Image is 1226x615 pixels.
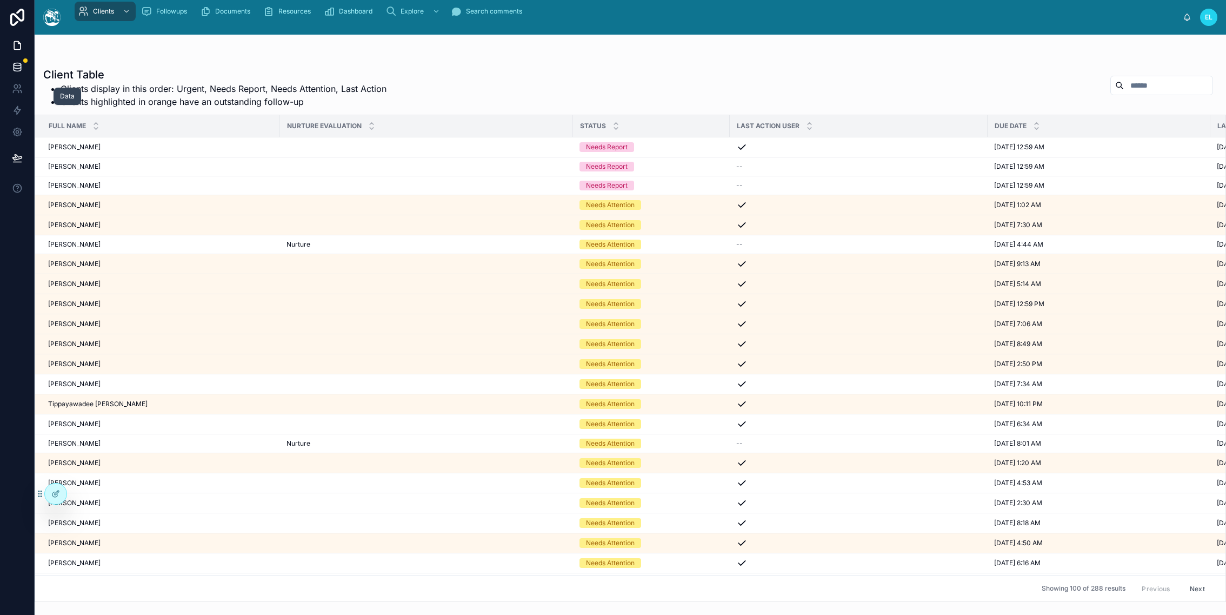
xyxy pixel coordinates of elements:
[278,7,311,16] span: Resources
[260,2,318,21] a: Resources
[579,558,723,568] a: Needs Attention
[994,280,1041,288] span: [DATE] 5:14 AM
[586,339,635,349] div: Needs Attention
[48,300,101,308] span: [PERSON_NAME]
[48,360,274,368] a: [PERSON_NAME]
[61,82,387,95] li: Clients display in this order: Urgent, Needs Report, Needs Attention, Last Action
[43,9,61,26] img: App logo
[579,200,723,210] a: Needs Attention
[579,458,723,468] a: Needs Attention
[579,240,723,249] a: Needs Attention
[586,478,635,488] div: Needs Attention
[48,400,274,408] a: Tippayawadee [PERSON_NAME]
[215,7,250,16] span: Documents
[48,320,101,328] span: [PERSON_NAME]
[48,559,274,567] a: [PERSON_NAME]
[48,340,274,348] a: [PERSON_NAME]
[586,359,635,369] div: Needs Attention
[48,320,274,328] a: [PERSON_NAME]
[579,478,723,488] a: Needs Attention
[48,380,101,388] span: [PERSON_NAME]
[994,162,1204,171] a: [DATE] 12:59 AM
[994,420,1204,428] a: [DATE] 6:34 AM
[586,399,635,409] div: Needs Attention
[994,240,1043,249] span: [DATE] 4:44 AM
[48,201,274,209] a: [PERSON_NAME]
[48,260,101,268] span: [PERSON_NAME]
[994,201,1204,209] a: [DATE] 1:02 AM
[579,439,723,448] a: Needs Attention
[994,221,1042,229] span: [DATE] 7:30 AM
[994,280,1204,288] a: [DATE] 5:14 AM
[736,162,981,171] a: --
[994,519,1204,527] a: [DATE] 8:18 AM
[382,2,445,21] a: Explore
[994,320,1204,328] a: [DATE] 7:06 AM
[994,181,1044,190] span: [DATE] 12:59 AM
[994,479,1042,487] span: [DATE] 4:53 AM
[994,559,1041,567] span: [DATE] 6:16 AM
[286,240,310,249] span: Nurture
[586,162,628,171] div: Needs Report
[994,162,1044,171] span: [DATE] 12:59 AM
[586,200,635,210] div: Needs Attention
[48,143,274,151] a: [PERSON_NAME]
[994,519,1041,527] span: [DATE] 8:18 AM
[579,339,723,349] a: Needs Attention
[586,220,635,230] div: Needs Attention
[586,419,635,429] div: Needs Attention
[586,319,635,329] div: Needs Attention
[466,7,522,16] span: Search comments
[586,299,635,309] div: Needs Attention
[48,400,148,408] span: Tippayawadee [PERSON_NAME]
[48,459,101,467] span: [PERSON_NAME]
[994,260,1204,268] a: [DATE] 9:13 AM
[586,558,635,568] div: Needs Attention
[401,7,424,16] span: Explore
[48,280,274,288] a: [PERSON_NAME]
[579,498,723,508] a: Needs Attention
[48,240,101,249] span: [PERSON_NAME]
[994,420,1042,428] span: [DATE] 6:34 AM
[586,259,635,269] div: Needs Attention
[43,67,387,82] h1: Client Table
[994,240,1204,249] a: [DATE] 4:44 AM
[994,320,1042,328] span: [DATE] 7:06 AM
[994,300,1044,308] span: [DATE] 12:59 PM
[736,240,981,249] a: --
[579,259,723,269] a: Needs Attention
[994,260,1041,268] span: [DATE] 9:13 AM
[994,439,1204,448] a: [DATE] 8:01 AM
[48,420,274,428] a: [PERSON_NAME]
[579,162,723,171] a: Needs Report
[48,360,101,368] span: [PERSON_NAME]
[579,419,723,429] a: Needs Attention
[48,201,101,209] span: [PERSON_NAME]
[48,499,101,507] span: [PERSON_NAME]
[994,539,1204,547] a: [DATE] 4:50 AM
[994,143,1044,151] span: [DATE] 12:59 AM
[48,280,101,288] span: [PERSON_NAME]
[994,340,1042,348] span: [DATE] 8:49 AM
[736,439,981,448] a: --
[48,459,274,467] a: [PERSON_NAME]
[994,380,1204,388] a: [DATE] 7:34 AM
[736,181,981,190] a: --
[994,221,1204,229] a: [DATE] 7:30 AM
[48,221,274,229] a: [PERSON_NAME]
[1042,585,1125,593] span: Showing 100 of 288 results
[579,518,723,528] a: Needs Attention
[579,220,723,230] a: Needs Attention
[48,143,101,151] span: [PERSON_NAME]
[586,379,635,389] div: Needs Attention
[579,181,723,190] a: Needs Report
[48,539,101,547] span: [PERSON_NAME]
[286,240,567,249] a: Nurture
[48,240,274,249] a: [PERSON_NAME]
[579,299,723,309] a: Needs Attention
[737,122,799,130] span: Last Action User
[48,340,101,348] span: [PERSON_NAME]
[48,221,101,229] span: [PERSON_NAME]
[48,300,274,308] a: [PERSON_NAME]
[579,379,723,389] a: Needs Attention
